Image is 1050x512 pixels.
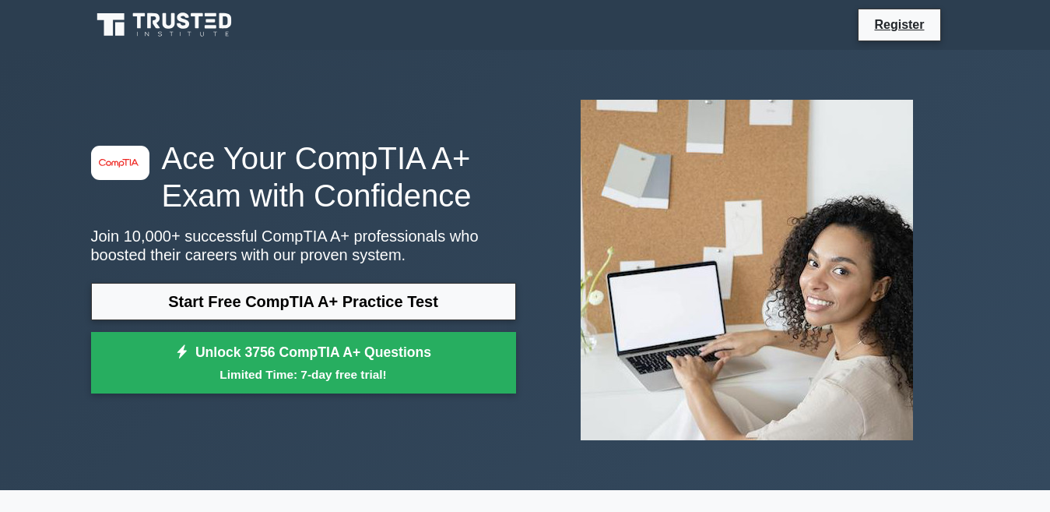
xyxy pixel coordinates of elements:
small: Limited Time: 7-day free trial! [111,365,497,383]
a: Unlock 3756 CompTIA A+ QuestionsLimited Time: 7-day free trial! [91,332,516,394]
a: Register [865,15,933,34]
p: Join 10,000+ successful CompTIA A+ professionals who boosted their careers with our proven system. [91,227,516,264]
h1: Ace Your CompTIA A+ Exam with Confidence [91,139,516,214]
a: Start Free CompTIA A+ Practice Test [91,283,516,320]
